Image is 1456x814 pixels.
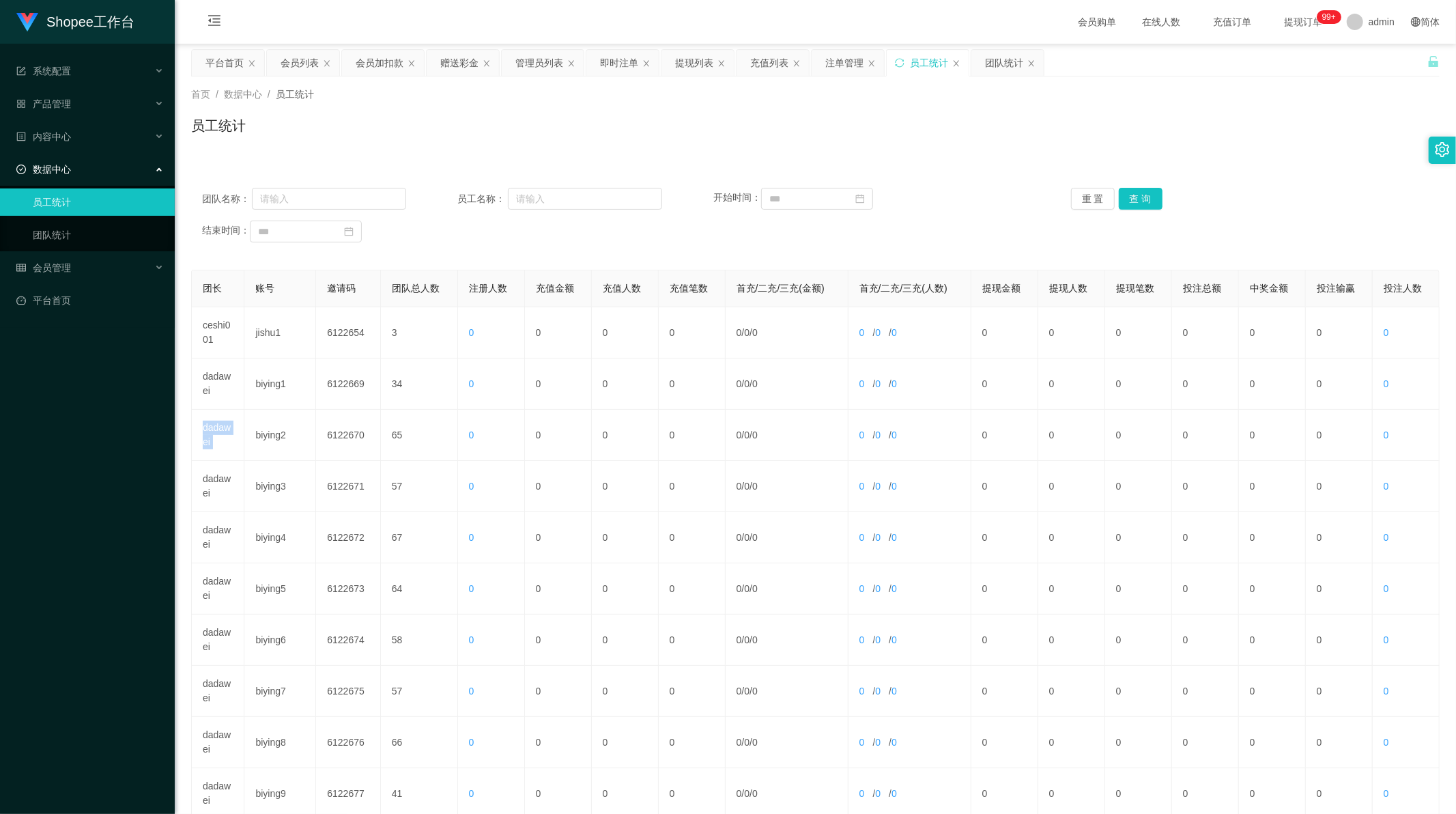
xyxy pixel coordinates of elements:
i: 图标: setting [1435,142,1450,157]
span: 0 [752,686,758,697]
span: 开始时间： [713,193,761,203]
td: 0 [1105,615,1172,666]
span: 充值订单 [1206,17,1258,27]
span: 0 [859,737,865,748]
span: 0 [859,686,865,697]
i: 图标: close [793,59,801,68]
i: 图标: form [16,66,26,76]
span: 首页 [191,89,210,100]
td: 6122674 [316,615,381,666]
span: 内容中心 [16,131,71,142]
span: 0 [469,481,474,492]
span: 0 [1384,430,1389,440]
td: dadawei [192,461,244,512]
td: 0 [1105,666,1172,717]
span: 提现人数 [1049,283,1087,294]
td: / / [726,615,848,666]
span: 0 [737,481,742,492]
div: 提现列表 [675,50,713,76]
span: 数据中心 [16,164,71,175]
td: biying2 [244,410,316,461]
sup: 298 [1317,10,1341,24]
span: 0 [1384,327,1389,338]
td: 0 [659,666,726,717]
td: / / [848,615,971,666]
td: 0 [659,410,726,461]
td: 0 [1105,359,1172,410]
span: 0 [891,481,897,492]
td: dadawei [192,666,244,717]
span: 0 [469,686,474,697]
span: 0 [469,634,474,645]
a: Shopee工作台 [16,16,134,27]
span: 0 [752,378,758,389]
span: / [268,89,270,100]
div: 即时注单 [600,50,638,76]
span: 系统配置 [16,66,71,76]
i: 图标: close [248,59,256,68]
td: 0 [592,461,659,512]
div: 注单管理 [825,50,863,76]
i: 图标: calendar [855,194,865,203]
td: 0 [525,307,592,359]
td: 6122654 [316,307,381,359]
span: 0 [744,327,750,338]
span: 0 [744,634,750,645]
span: 账号 [255,283,274,294]
td: 0 [1038,666,1105,717]
td: 0 [1172,461,1239,512]
span: 0 [1384,481,1389,492]
span: 0 [891,583,897,594]
i: 图标: profile [16,132,26,141]
i: 图标: check-circle-o [16,165,26,174]
td: 0 [525,512,592,563]
span: 0 [875,327,881,338]
span: 0 [737,583,742,594]
td: 65 [381,410,458,461]
span: 0 [744,686,750,697]
span: 0 [752,327,758,338]
td: 0 [1172,359,1239,410]
div: 充值列表 [750,50,788,76]
i: 图标: close [483,59,491,68]
span: 员工名称： [457,192,507,206]
td: 34 [381,359,458,410]
span: 0 [1384,634,1389,645]
span: 首充/二充/三充(人数) [859,283,947,294]
td: 0 [1239,717,1306,768]
span: 投注输赢 [1317,283,1355,294]
td: dadawei [192,359,244,410]
td: 0 [525,461,592,512]
input: 请输入 [252,188,406,210]
i: 图标: menu-fold [191,1,238,44]
h1: 员工统计 [191,115,246,136]
td: 0 [1172,410,1239,461]
span: 0 [744,583,750,594]
span: 0 [469,532,474,543]
td: / / [848,563,971,615]
td: 0 [525,359,592,410]
td: 0 [592,563,659,615]
td: jishu1 [244,307,316,359]
td: 0 [659,563,726,615]
span: 0 [737,327,742,338]
td: 0 [1038,512,1105,563]
td: 0 [1239,615,1306,666]
span: 提现订单 [1277,17,1329,27]
span: 注册人数 [469,283,507,294]
span: 0 [891,634,897,645]
td: 0 [971,717,1038,768]
td: / / [726,717,848,768]
td: 0 [1105,512,1172,563]
span: 会员管理 [16,262,71,273]
span: 邀请码 [327,283,356,294]
span: 0 [859,378,865,389]
td: 0 [1239,666,1306,717]
span: 0 [859,430,865,440]
span: 0 [859,532,865,543]
span: 员工统计 [276,89,314,100]
td: 0 [1239,359,1306,410]
td: 0 [1306,717,1373,768]
span: 0 [859,327,865,338]
span: 0 [744,532,750,543]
